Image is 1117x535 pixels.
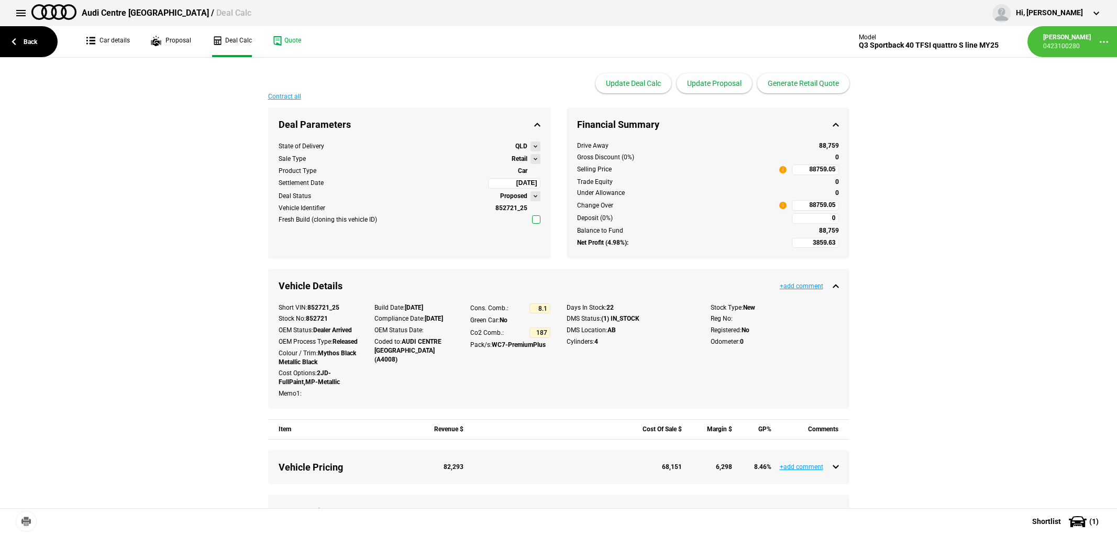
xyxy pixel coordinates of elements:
[743,304,755,311] strong: New
[779,166,787,173] span: i
[31,4,76,20] img: audi.png
[279,142,324,151] div: State of Delivery
[216,8,251,18] span: Deal Calc
[577,201,613,210] div: Change Over
[780,283,823,289] button: +add comment
[1032,518,1061,525] span: Shortlist
[637,420,682,439] div: Cost Of Sale $
[405,304,423,311] strong: [DATE]
[86,26,130,57] a: Car details
[1091,29,1117,55] button: ...
[500,316,507,324] strong: No
[567,314,695,323] div: DMS Status:
[577,141,787,150] div: Drive Away
[500,192,527,201] strong: Proposed
[495,204,527,212] strong: 852721_25
[835,178,839,185] strong: 0
[792,238,839,248] input: 3859.63
[577,238,628,247] strong: Net Profit (4.98%):
[677,73,752,93] button: Update Proposal
[279,337,359,346] div: OEM Process Type:
[1016,8,1083,18] div: Hi, [PERSON_NAME]
[819,227,839,234] strong: 88,759
[82,7,251,19] div: Audi Centre [GEOGRAPHIC_DATA] /
[728,508,732,515] strong: 0
[279,192,311,201] div: Deal Status
[374,314,455,323] div: Compliance Date:
[212,26,252,57] a: Deal Calc
[279,303,359,312] div: Short VIN:
[792,165,839,175] input: 88759.05
[279,369,359,387] div: Cost Options:
[859,34,999,41] div: Model
[470,304,508,313] div: Cons. Comb.:
[792,200,839,211] input: 88759.05
[279,326,359,335] div: OEM Status:
[374,326,455,335] div: OEM Status Date:
[279,350,356,366] strong: Mythos Black Metallic Black
[1043,33,1091,51] a: [PERSON_NAME]0423100280
[279,204,325,213] div: Vehicle Identifier
[782,420,838,439] div: Comments
[662,463,682,471] strong: 68,151
[577,226,787,235] div: Balance to Fund
[859,41,999,50] div: Q3 Sportback 40 TFSI quattro S line MY25
[268,107,551,141] div: Deal Parameters
[374,337,455,364] div: Coded to:
[607,326,616,334] strong: AB
[279,461,413,474] div: Vehicle Pricing
[757,73,849,93] button: Generate Retail Quote
[268,269,849,303] div: Vehicle Details
[742,326,749,334] strong: No
[306,315,328,322] strong: 852721
[567,303,695,312] div: Days In Stock:
[279,155,306,163] div: Sale Type
[529,327,550,338] input: 187
[594,338,598,345] strong: 4
[279,314,359,323] div: Stock No:
[835,154,839,161] strong: 0
[273,26,301,57] a: Quote
[711,337,839,346] div: Odometer:
[425,315,443,322] strong: [DATE]
[1043,42,1091,51] div: 0423100280
[1089,518,1099,525] span: ( 1 )
[780,464,823,470] button: +add comment
[492,341,546,348] strong: WC7-PremiumPlus
[333,338,358,345] strong: Released
[711,326,839,335] div: Registered:
[515,142,527,151] strong: QLD
[567,337,695,346] div: Cylinders:
[374,303,455,312] div: Build Date:
[279,179,324,188] div: Settlement Date
[279,389,359,398] div: Memo1:
[470,329,504,337] div: Co2 Comb.:
[835,189,839,196] strong: 0
[279,420,413,439] div: Item
[470,316,550,325] div: Green Car:
[279,215,377,224] div: Fresh Build (cloning this vehicle ID)
[279,349,359,367] div: Colour / Trim:
[716,463,732,471] strong: 6,298
[740,338,744,345] strong: 0
[567,326,695,335] div: DMS Location:
[779,202,787,209] span: i
[529,303,550,314] input: 8.1
[268,93,301,100] button: Contract all
[577,189,787,198] div: Under Allowance
[460,508,463,515] strong: 0
[567,107,849,141] div: Financial Summary
[577,178,787,187] div: Trade Equity
[711,303,839,312] div: Stock Type:
[601,315,639,322] strong: (1) IN_STOCK
[577,165,612,174] div: Selling Price
[518,167,527,174] strong: Car
[819,142,839,149] strong: 88,759
[307,304,339,311] strong: 852721_25
[1043,33,1091,42] div: [PERSON_NAME]
[744,420,772,439] div: GP%
[744,463,772,472] div: 8.46 %
[313,326,352,334] strong: Dealer Arrived
[678,508,682,515] strong: 0
[151,26,191,57] a: Proposal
